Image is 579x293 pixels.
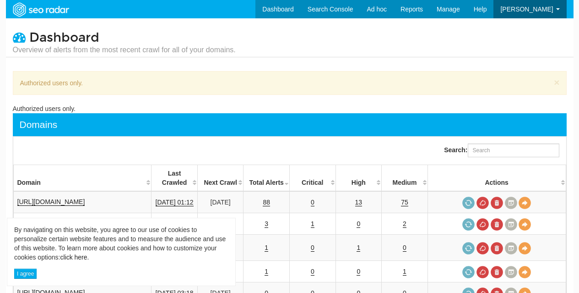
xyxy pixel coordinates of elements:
[462,218,475,231] a: Request a crawl
[437,6,460,13] span: Manage
[400,6,423,13] span: Reports
[427,165,566,192] th: Actions: activate to sort column ascending
[265,268,268,276] a: 1
[156,199,194,206] a: [DATE] 01:12
[311,244,314,252] a: 0
[554,77,559,87] button: ×
[505,266,517,278] a: Crawl History
[474,6,487,13] span: Help
[13,104,567,113] div: Authorized users only.
[265,220,268,228] a: 3
[462,266,475,278] a: Request a crawl
[197,213,244,235] td: [DATE]
[311,220,314,228] a: 1
[403,220,406,228] a: 2
[403,244,406,252] a: 0
[367,6,387,13] span: Ad hoc
[60,254,87,261] a: click here
[17,198,85,206] a: [URL][DOMAIN_NAME]
[444,144,559,157] label: Search:
[401,199,408,206] a: 75
[519,218,531,231] a: View Domain Overview
[505,242,517,254] a: Crawl History
[244,165,290,192] th: Total Alerts: activate to sort column ascending
[308,6,353,13] span: Search Console
[505,197,517,209] a: Crawl History
[311,268,314,276] a: 0
[357,268,360,276] a: 0
[491,218,503,231] a: Delete most recent audit
[355,199,363,206] a: 13
[9,1,72,18] img: SEORadar
[491,242,503,254] a: Delete most recent audit
[13,31,26,44] i: 
[357,244,360,252] a: 1
[289,165,335,192] th: Critical: activate to sort column descending
[468,144,559,157] input: Search:
[382,165,428,192] th: Medium: activate to sort column descending
[335,165,382,192] th: High: activate to sort column descending
[14,225,228,262] div: By navigating on this website, you agree to our use of cookies to personalize certain website fea...
[476,266,489,278] a: Cancel in-progress audit
[403,268,406,276] a: 1
[462,242,475,254] a: Request a crawl
[491,197,503,209] a: Delete most recent audit
[357,220,360,228] a: 0
[519,242,531,254] a: View Domain Overview
[13,45,236,55] small: Overview of alerts from the most recent crawl for all of your domains.
[311,199,314,206] a: 0
[500,6,553,13] span: [PERSON_NAME]
[476,218,489,231] a: Cancel in-progress audit
[519,266,531,278] a: View Domain Overview
[13,165,152,192] th: Domain: activate to sort column ascending
[29,30,99,45] span: Dashboard
[197,165,244,192] th: Next Crawl: activate to sort column descending
[14,269,37,279] button: I agree
[20,118,58,132] div: Domains
[519,197,531,209] a: View Domain Overview
[476,242,489,254] a: Cancel in-progress audit
[263,199,270,206] a: 88
[13,71,567,95] div: Authorized users only.
[265,244,268,252] a: 1
[505,218,517,231] a: Crawl History
[462,197,475,209] a: Request a crawl
[197,191,244,213] td: [DATE]
[491,266,503,278] a: Delete most recent audit
[476,197,489,209] a: Cancel in-progress audit
[152,165,198,192] th: Last Crawled: activate to sort column descending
